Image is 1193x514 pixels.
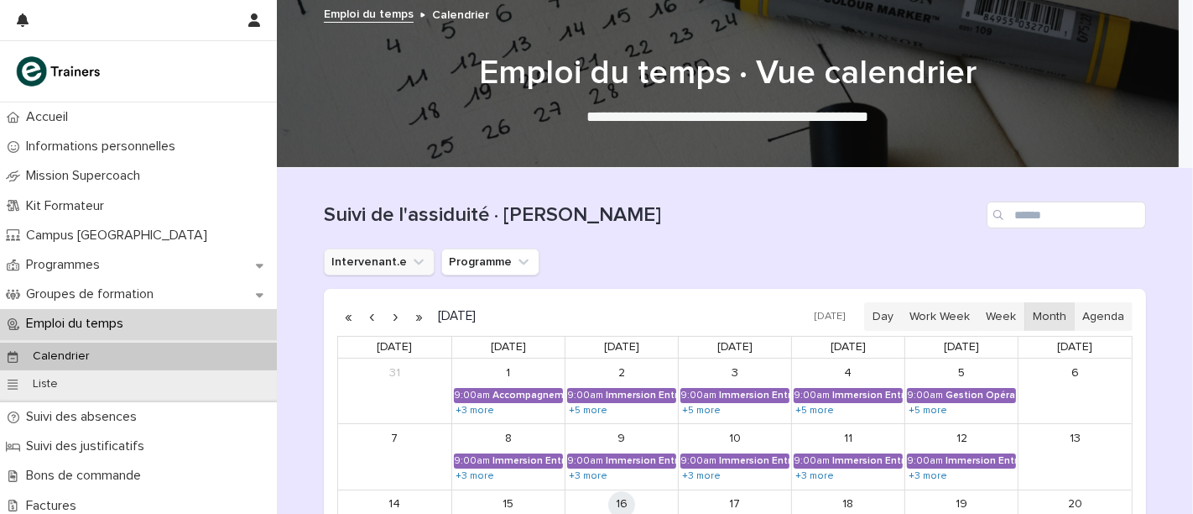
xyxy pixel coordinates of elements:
a: Emploi du temps [324,3,414,23]
div: 9:00am [680,390,716,401]
td: September 13, 2025 [1018,423,1132,490]
td: September 2, 2025 [565,359,678,424]
p: Groupes de formation [19,286,167,302]
a: Show 5 more events [794,404,836,417]
td: September 9, 2025 [565,423,678,490]
a: September 9, 2025 [608,425,635,452]
a: Show 3 more events [680,469,722,483]
a: September 13, 2025 [1062,425,1089,452]
button: [DATE] [807,305,854,329]
div: Gestion Opérationnelle - Cérémonie de Clôture [946,390,1016,401]
a: September 5, 2025 [948,359,975,386]
button: Intervenant.e [324,249,435,275]
td: September 12, 2025 [905,423,1018,490]
a: September 2, 2025 [608,359,635,386]
button: Previous year [337,303,361,330]
button: Agenda [1074,302,1133,331]
div: 9:00am [794,455,830,467]
a: September 1, 2025 [495,359,522,386]
p: Factures [19,498,90,514]
a: Show 5 more events [907,404,949,417]
div: Immersion Entreprise - Immersion tutorée [832,455,903,467]
div: Immersion Entreprise - Immersion tutorée [606,455,676,467]
a: September 6, 2025 [1062,359,1089,386]
td: September 4, 2025 [792,359,905,424]
td: September 7, 2025 [338,423,451,490]
p: Suivi des absences [19,409,150,425]
button: Week [977,302,1024,331]
p: Mission Supercoach [19,168,154,184]
td: September 5, 2025 [905,359,1018,424]
a: Show 3 more events [567,469,609,483]
div: Immersion Entreprise - Immersion tutorée [492,455,563,467]
div: Accompagnement Immersion - Préparation de l'immersion tutorée [492,390,563,401]
a: September 4, 2025 [835,359,862,386]
a: September 10, 2025 [722,425,748,452]
p: Programmes [19,257,113,273]
h1: Emploi du temps · Vue calendrier [317,53,1139,93]
div: Immersion Entreprise - Immersion tutorée [719,390,789,401]
a: Friday [940,337,982,358]
h2: [DATE] [431,310,476,323]
button: Programme [441,249,539,275]
a: September 3, 2025 [722,359,748,386]
a: September 12, 2025 [948,425,975,452]
a: Tuesday [601,337,643,358]
div: 9:00am [907,390,943,401]
div: Immersion Entreprise - Immersion tutorée [946,455,1016,467]
div: Immersion Entreprise - Immersion tutorée [719,455,789,467]
p: Campus [GEOGRAPHIC_DATA] [19,228,221,244]
button: Previous month [361,303,384,330]
a: September 11, 2025 [835,425,862,452]
a: September 7, 2025 [381,425,408,452]
p: Calendrier [432,4,489,23]
a: August 31, 2025 [381,359,408,386]
a: September 8, 2025 [495,425,522,452]
td: September 3, 2025 [678,359,791,424]
button: Work Week [901,302,978,331]
img: K0CqGN7SDeD6s4JG8KQk [13,55,106,88]
a: Monday [487,337,529,358]
a: Show 5 more events [680,404,722,417]
button: Next year [408,303,431,330]
button: Next month [384,303,408,330]
a: Wednesday [714,337,756,358]
div: 9:00am [454,455,490,467]
td: September 8, 2025 [451,423,565,490]
a: Show 5 more events [567,404,609,417]
button: Day [864,302,902,331]
p: Calendrier [19,349,103,364]
button: Month [1024,302,1075,331]
div: 9:00am [794,390,830,401]
a: Saturday [1055,337,1097,358]
div: Immersion Entreprise - Immersion tutorée [832,390,903,401]
div: 9:00am [454,390,490,401]
a: Show 3 more events [794,469,836,483]
td: September 11, 2025 [792,423,905,490]
h1: Suivi de l'assiduité · [PERSON_NAME] [324,203,980,228]
p: Informations personnelles [19,139,189,155]
a: Show 3 more events [907,469,949,483]
td: September 10, 2025 [678,423,791,490]
a: Sunday [373,337,415,358]
div: 9:00am [680,455,716,467]
td: August 31, 2025 [338,359,451,424]
td: September 6, 2025 [1018,359,1132,424]
p: Emploi du temps [19,316,137,332]
td: September 1, 2025 [451,359,565,424]
a: Thursday [827,337,869,358]
a: Show 3 more events [454,469,496,483]
div: 9:00am [567,455,603,467]
input: Search [987,202,1146,228]
p: Liste [19,377,71,391]
div: 9:00am [567,390,603,401]
p: Bons de commande [19,468,154,484]
p: Kit Formateur [19,198,117,214]
div: 9:00am [907,455,943,467]
p: Suivi des justificatifs [19,438,158,454]
div: Immersion Entreprise - Immersion tutorée [606,390,676,401]
p: Accueil [19,109,81,125]
a: Show 3 more events [454,404,496,417]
